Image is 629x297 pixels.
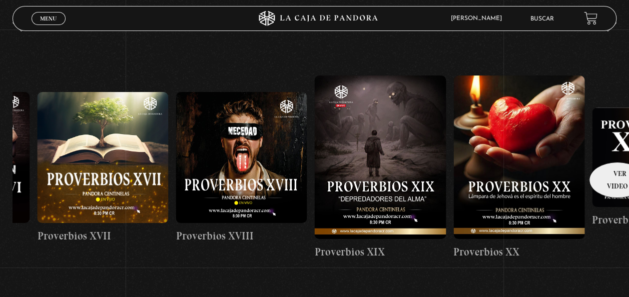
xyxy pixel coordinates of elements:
a: Proverbios XVII [37,39,168,296]
h4: Proverbios XX [453,244,584,260]
a: Buscar [530,16,554,22]
a: Proverbios XX [453,39,584,296]
a: View your shopping cart [584,11,597,25]
h4: Proverbios XIX [314,244,445,260]
button: Previous [13,14,30,31]
span: Cerrar [37,24,61,31]
span: Menu [40,15,57,21]
button: Next [599,14,616,31]
a: Proverbios XIX [314,39,445,296]
a: Proverbios XVIII [176,39,307,296]
h4: Proverbios XVIII [176,228,307,244]
span: [PERSON_NAME] [445,15,511,21]
h4: Proverbios XVII [37,228,168,244]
